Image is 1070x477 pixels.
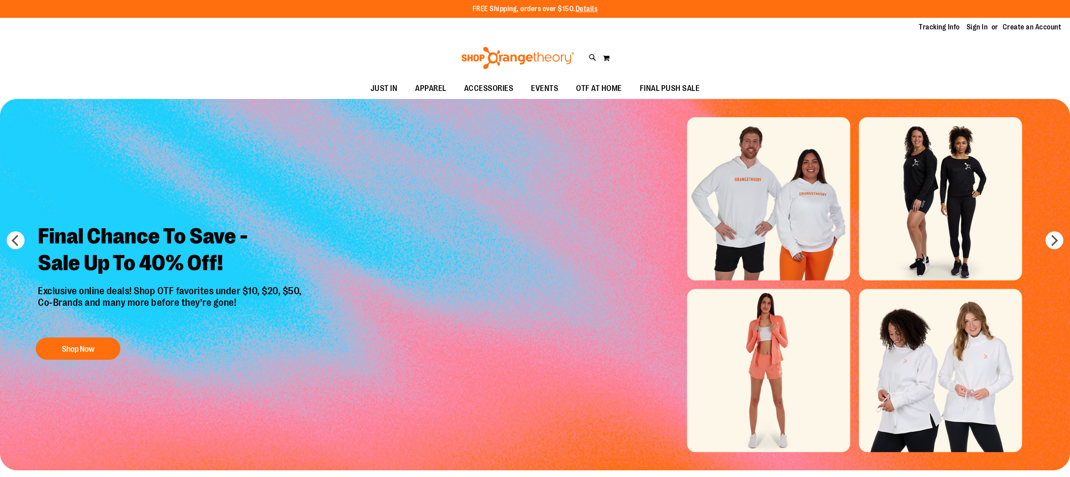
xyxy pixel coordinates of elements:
[370,78,398,99] span: JUST IN
[531,78,558,99] span: EVENTS
[406,78,455,99] a: APPAREL
[7,231,25,249] button: prev
[31,285,311,329] p: Exclusive online deals! Shop OTF favorites under $10, $20, $50, Co-Brands and many more before th...
[631,78,709,99] a: FINAL PUSH SALE
[576,5,598,13] a: Details
[36,338,120,360] button: Shop Now
[464,78,514,99] span: ACCESSORIES
[415,78,446,99] span: APPAREL
[567,78,631,99] a: OTF AT HOME
[362,78,407,99] a: JUST IN
[640,78,700,99] span: FINAL PUSH SALE
[473,4,598,14] p: FREE Shipping, orders over $150.
[576,78,622,99] span: OTF AT HOME
[460,47,576,69] img: Shop Orangetheory
[967,22,988,32] a: Sign In
[31,216,311,365] a: Final Chance To Save -Sale Up To 40% Off! Exclusive online deals! Shop OTF favorites under $10, $...
[522,78,567,99] a: EVENTS
[1045,231,1063,249] button: next
[455,78,523,99] a: ACCESSORIES
[919,22,960,32] a: Tracking Info
[1003,22,1062,32] a: Create an Account
[31,216,311,285] h2: Final Chance To Save - Sale Up To 40% Off!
